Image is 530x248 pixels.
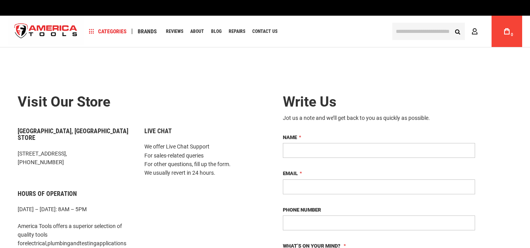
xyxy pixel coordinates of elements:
a: testing [80,240,97,246]
a: Contact Us [249,26,281,37]
a: Repairs [225,26,249,37]
span: Reviews [166,29,183,34]
button: Search [450,24,465,39]
a: plumbing [47,240,70,246]
a: 0 [499,16,514,47]
span: Name [283,134,297,140]
span: About [190,29,204,34]
a: electrical [25,240,46,246]
span: Contact Us [252,29,277,34]
h6: Hours of Operation [18,190,133,197]
a: Brands [134,26,160,37]
span: Email [283,170,298,176]
a: store logo [8,17,84,46]
p: We offer Live Chat Support For sales-related queries For other questions, fill up the form. We us... [144,142,259,177]
span: Blog [211,29,222,34]
p: [DATE] – [DATE]: 8AM – 5PM [18,205,133,214]
span: Categories [89,29,127,34]
img: America Tools [8,17,84,46]
p: [STREET_ADDRESS], [PHONE_NUMBER] [18,149,133,167]
h2: Visit our store [18,94,259,110]
div: Jot us a note and we’ll get back to you as quickly as possible. [283,114,475,122]
span: Phone Number [283,207,321,213]
a: Reviews [162,26,187,37]
span: Repairs [229,29,245,34]
a: About [187,26,208,37]
span: 0 [511,33,513,37]
a: Categories [86,26,130,37]
span: Write Us [283,94,337,110]
a: Blog [208,26,225,37]
h6: [GEOGRAPHIC_DATA], [GEOGRAPHIC_DATA] Store [18,128,133,141]
h6: Live Chat [144,128,259,135]
span: Brands [138,29,157,34]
